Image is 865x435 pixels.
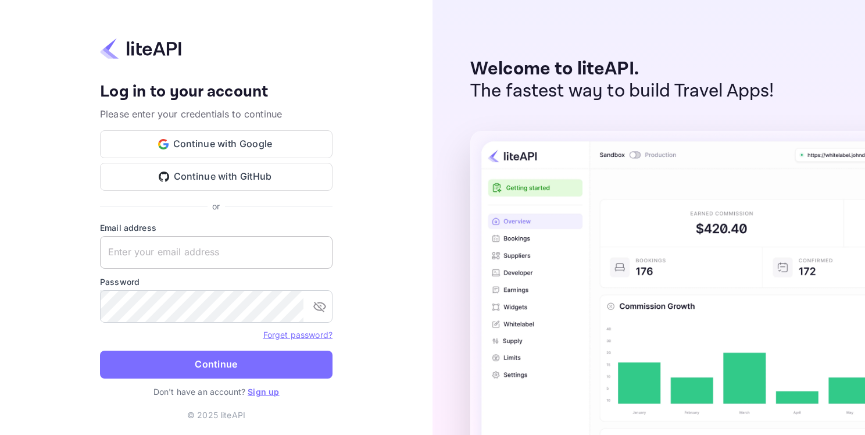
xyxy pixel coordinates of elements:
[100,82,333,102] h4: Log in to your account
[100,107,333,121] p: Please enter your credentials to continue
[100,222,333,234] label: Email address
[470,58,774,80] p: Welcome to liteAPI.
[100,37,181,60] img: liteapi
[187,409,245,421] p: © 2025 liteAPI
[100,163,333,191] button: Continue with GitHub
[100,236,333,269] input: Enter your email address
[263,329,333,340] a: Forget password?
[100,386,333,398] p: Don't have an account?
[100,276,333,288] label: Password
[263,330,333,340] a: Forget password?
[470,80,774,102] p: The fastest way to build Travel Apps!
[212,200,220,212] p: or
[100,130,333,158] button: Continue with Google
[248,387,279,397] a: Sign up
[100,351,333,379] button: Continue
[308,295,331,318] button: toggle password visibility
